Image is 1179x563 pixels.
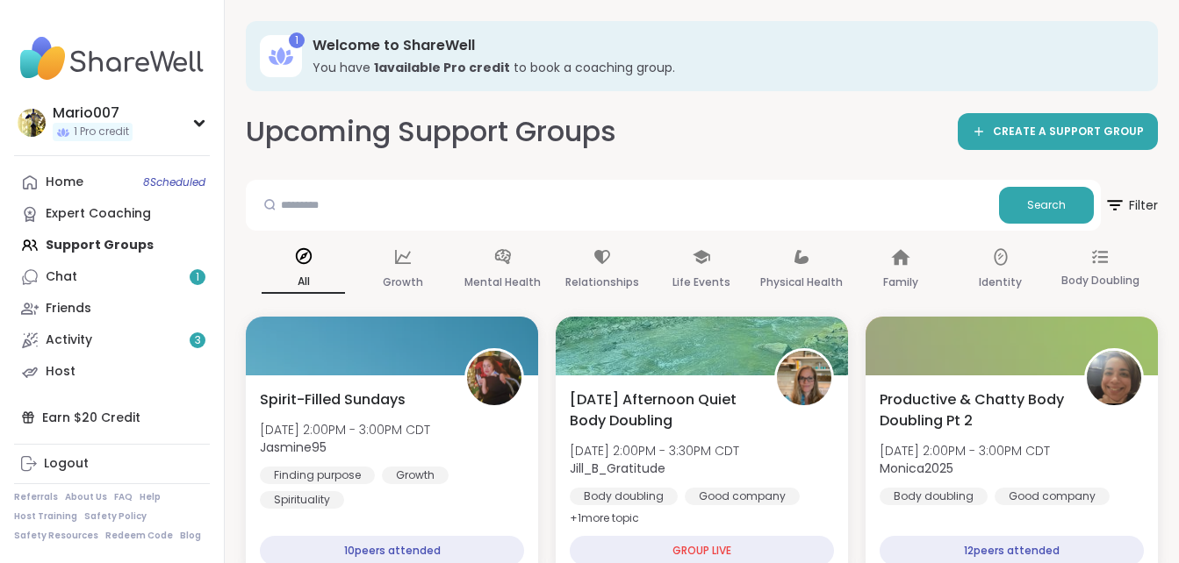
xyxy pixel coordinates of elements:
[672,272,730,293] p: Life Events
[1104,184,1158,226] span: Filter
[995,488,1110,505] div: Good company
[260,438,327,456] b: Jasmine95
[14,293,210,324] a: Friends
[464,272,541,293] p: Mental Health
[1087,351,1141,405] img: Monica2025
[105,530,173,542] a: Redeem Code
[14,448,210,480] a: Logout
[979,272,1022,293] p: Identity
[1061,270,1139,291] p: Body Doubling
[880,442,1050,460] span: [DATE] 2:00PM - 3:00PM CDT
[195,333,201,348] span: 3
[180,530,201,542] a: Blog
[570,389,755,431] span: [DATE] Afternoon Quiet Body Doubling
[18,109,46,137] img: Mario007
[467,351,521,405] img: Jasmine95
[14,324,210,356] a: Activity3
[260,467,375,484] div: Finding purpose
[14,28,210,89] img: ShareWell Nav Logo
[46,205,151,223] div: Expert Coaching
[1104,180,1158,231] button: Filter
[570,442,739,460] span: [DATE] 2:00PM - 3:30PM CDT
[143,175,205,189] span: 8 Scheduled
[46,331,92,349] div: Activity
[260,389,406,410] span: Spirit-Filled Sundays
[140,491,161,503] a: Help
[53,103,133,123] div: Mario007
[14,198,210,230] a: Expert Coaching
[313,36,1133,55] h3: Welcome to ShareWell
[313,59,1133,76] h3: You have to book a coaching group.
[14,167,210,198] a: Home8Scheduled
[260,491,344,509] div: Spirituality
[46,300,91,317] div: Friends
[114,491,133,503] a: FAQ
[289,32,305,48] div: 1
[14,402,210,433] div: Earn $20 Credit
[570,460,665,477] b: Jill_B_Gratitude
[880,389,1065,431] span: Productive & Chatty Body Doubling Pt 2
[65,491,107,503] a: About Us
[958,113,1158,150] a: CREATE A SUPPORT GROUP
[84,510,147,523] a: Safety Policy
[760,272,843,293] p: Physical Health
[46,363,75,381] div: Host
[46,268,77,286] div: Chat
[777,351,831,405] img: Jill_B_Gratitude
[374,59,510,76] b: 1 available Pro credit
[14,530,98,542] a: Safety Resources
[570,488,678,505] div: Body doubling
[993,125,1144,139] span: CREATE A SUPPORT GROUP
[246,112,616,152] h2: Upcoming Support Groups
[883,272,918,293] p: Family
[260,421,430,438] span: [DATE] 2:00PM - 3:00PM CDT
[74,125,129,139] span: 1 Pro credit
[262,271,345,294] p: All
[565,272,639,293] p: Relationships
[1027,197,1066,213] span: Search
[14,261,210,293] a: Chat1
[880,460,953,477] b: Monica2025
[44,455,89,473] div: Logout
[46,174,83,191] div: Home
[383,272,423,293] p: Growth
[14,356,210,388] a: Host
[14,510,77,523] a: Host Training
[999,187,1094,224] button: Search
[685,488,800,505] div: Good company
[880,488,988,505] div: Body doubling
[382,467,449,484] div: Growth
[14,491,58,503] a: Referrals
[196,270,199,285] span: 1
